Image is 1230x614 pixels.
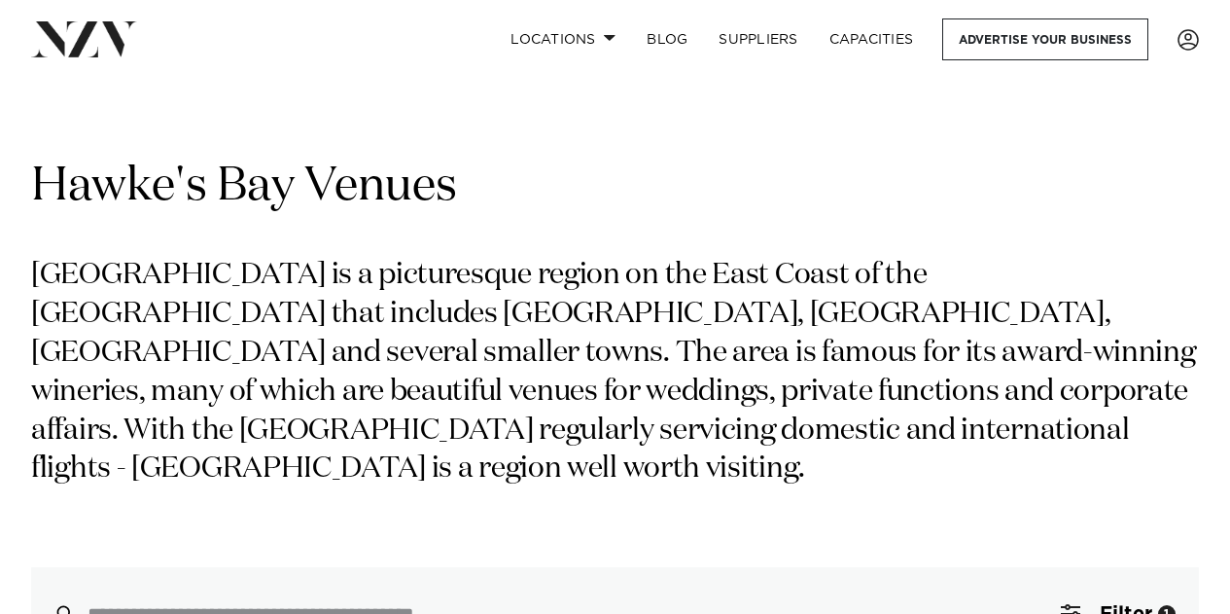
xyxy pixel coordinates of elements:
[495,18,631,60] a: Locations
[942,18,1148,60] a: Advertise your business
[31,157,1199,218] h1: Hawke's Bay Venues
[31,21,137,56] img: nzv-logo.png
[703,18,813,60] a: SUPPLIERS
[31,257,1199,489] p: [GEOGRAPHIC_DATA] is a picturesque region on the East Coast of the [GEOGRAPHIC_DATA] that include...
[814,18,930,60] a: Capacities
[631,18,703,60] a: BLOG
